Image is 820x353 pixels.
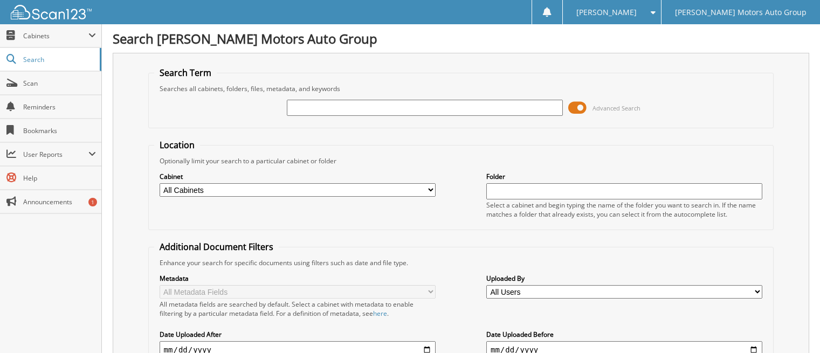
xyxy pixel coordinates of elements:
span: [PERSON_NAME] Motors Auto Group [675,9,807,16]
span: Bookmarks [23,126,96,135]
label: Cabinet [160,172,436,181]
span: Search [23,55,94,64]
div: Optionally limit your search to a particular cabinet or folder [154,156,768,165]
a: here [373,309,387,318]
div: All metadata fields are searched by default. Select a cabinet with metadata to enable filtering b... [160,300,436,318]
label: Date Uploaded After [160,330,436,339]
span: Reminders [23,102,96,112]
div: Searches all cabinets, folders, files, metadata, and keywords [154,84,768,93]
label: Uploaded By [486,274,762,283]
legend: Additional Document Filters [154,241,279,253]
span: Help [23,174,96,183]
legend: Search Term [154,67,217,79]
div: 1 [88,198,97,206]
div: Enhance your search for specific documents using filters such as date and file type. [154,258,768,267]
img: scan123-logo-white.svg [11,5,92,19]
div: Select a cabinet and begin typing the name of the folder you want to search in. If the name match... [486,200,762,219]
label: Metadata [160,274,436,283]
label: Date Uploaded Before [486,330,762,339]
legend: Location [154,139,200,151]
span: Advanced Search [592,104,640,112]
label: Folder [486,172,762,181]
span: User Reports [23,150,88,159]
span: Cabinets [23,31,88,40]
span: [PERSON_NAME] [576,9,637,16]
span: Announcements [23,197,96,206]
h1: Search [PERSON_NAME] Motors Auto Group [113,30,809,47]
span: Scan [23,79,96,88]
